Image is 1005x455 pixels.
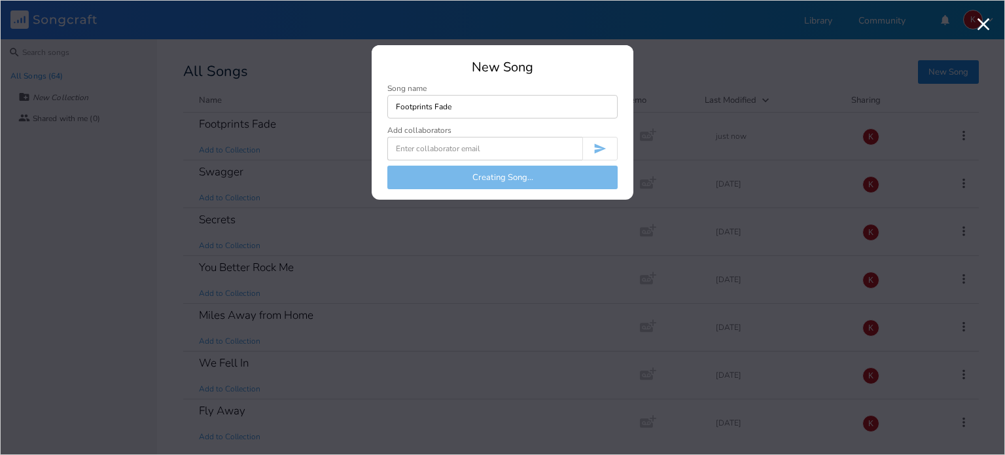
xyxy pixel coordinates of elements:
div: Song name [387,84,618,92]
div: New Song [387,61,618,74]
button: Creating Song... [387,166,618,189]
input: Enter collaborator email [387,137,582,160]
div: Add collaborators [387,126,451,134]
button: Invite [582,137,618,160]
input: Enter song name [387,95,618,118]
